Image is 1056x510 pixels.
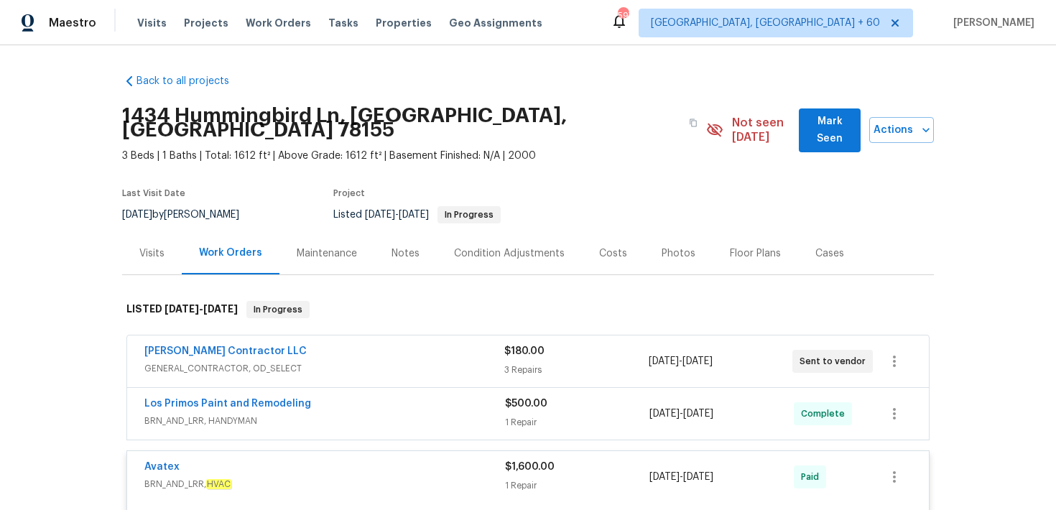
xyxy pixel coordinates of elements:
span: $180.00 [504,346,545,356]
span: [DATE] [682,356,713,366]
h2: 1434 Hummingbird Ln, [GEOGRAPHIC_DATA], [GEOGRAPHIC_DATA] 78155 [122,108,680,137]
div: Floor Plans [730,246,781,261]
span: In Progress [248,302,308,317]
span: [DATE] [399,210,429,220]
div: Visits [139,246,165,261]
span: [GEOGRAPHIC_DATA], [GEOGRAPHIC_DATA] + 60 [651,16,880,30]
span: GENERAL_CONTRACTOR, OD_SELECT [144,361,504,376]
button: Mark Seen [799,108,861,152]
span: $500.00 [505,399,547,409]
div: by [PERSON_NAME] [122,206,256,223]
div: LISTED [DATE]-[DATE]In Progress [122,287,934,333]
span: Project [333,189,365,198]
span: - [365,210,429,220]
span: Last Visit Date [122,189,185,198]
span: [DATE] [649,472,680,482]
div: Condition Adjustments [454,246,565,261]
span: Paid [801,470,825,484]
a: Los Primos Paint and Remodeling [144,399,311,409]
span: [DATE] [649,356,679,366]
span: [PERSON_NAME] [948,16,1034,30]
span: Complete [801,407,851,421]
span: Tasks [328,18,358,28]
div: Maintenance [297,246,357,261]
span: Maestro [49,16,96,30]
div: 1 Repair [505,415,649,430]
span: - [649,407,713,421]
button: Actions [869,117,934,144]
button: Copy Address [680,110,706,136]
span: Properties [376,16,432,30]
span: Visits [137,16,167,30]
span: Sent to vendor [800,354,871,368]
span: Mark Seen [810,113,849,148]
div: Notes [392,246,420,261]
span: BRN_AND_LRR, HANDYMAN [144,414,505,428]
div: 3 Repairs [504,363,648,377]
a: Avatex [144,462,180,472]
span: Projects [184,16,228,30]
div: 1 Repair [505,478,649,493]
span: Listed [333,210,501,220]
div: Costs [599,246,627,261]
div: Photos [662,246,695,261]
span: 3 Beds | 1 Baths | Total: 1612 ft² | Above Grade: 1612 ft² | Basement Finished: N/A | 2000 [122,149,706,163]
a: Back to all projects [122,74,260,88]
h6: LISTED [126,301,238,318]
span: Work Orders [246,16,311,30]
span: - [165,304,238,314]
div: Cases [815,246,844,261]
span: $1,600.00 [505,462,555,472]
span: [DATE] [683,472,713,482]
span: [DATE] [165,304,199,314]
span: BRN_AND_LRR, [144,477,505,491]
span: [DATE] [122,210,152,220]
span: Geo Assignments [449,16,542,30]
span: - [649,354,713,368]
span: Actions [881,121,922,139]
span: Not seen [DATE] [732,116,790,144]
div: Work Orders [199,246,262,260]
span: [DATE] [683,409,713,419]
span: - [649,470,713,484]
em: HVAC [206,479,231,489]
a: [PERSON_NAME] Contractor LLC [144,346,307,356]
span: [DATE] [203,304,238,314]
span: [DATE] [649,409,680,419]
span: [DATE] [365,210,395,220]
div: 597 [618,9,628,23]
span: In Progress [439,210,499,219]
